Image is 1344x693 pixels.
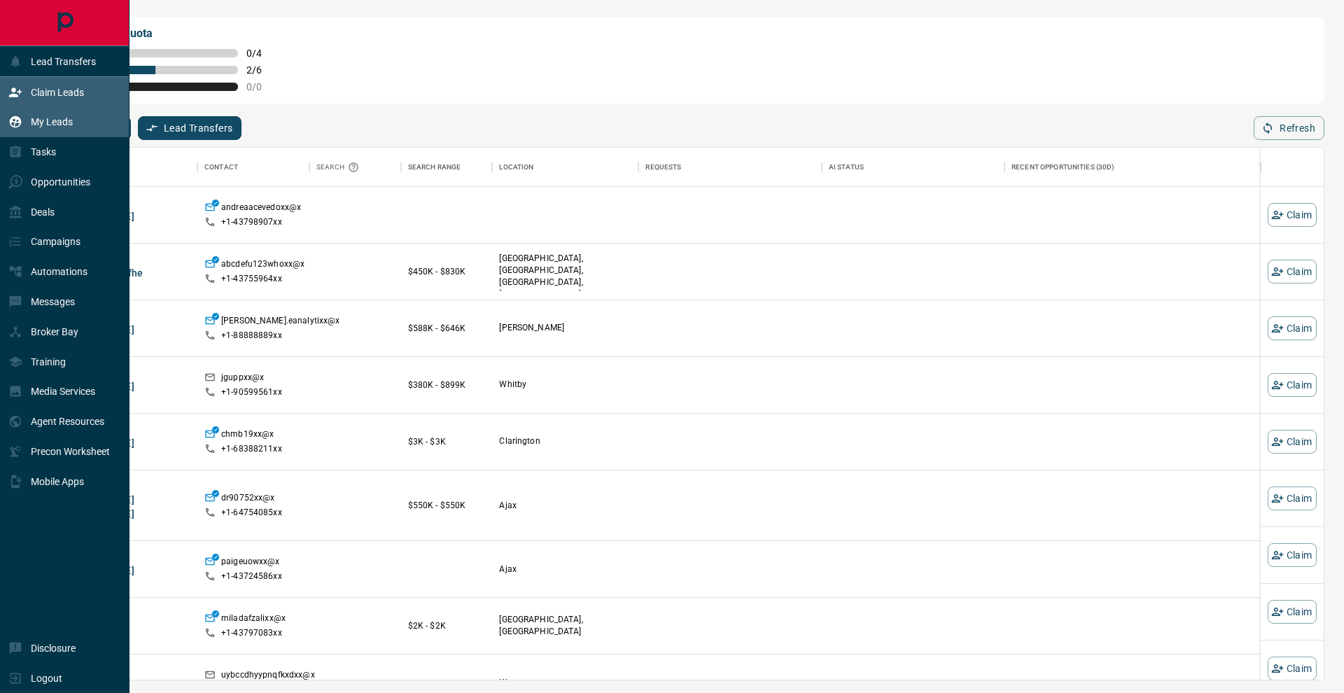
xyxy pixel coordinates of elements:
p: andreaacevedoxx@x [221,202,301,216]
p: +1- 43798907xx [221,216,282,228]
div: Recent Opportunities (30d) [1011,148,1114,187]
p: Clarington [499,435,631,447]
button: Claim [1268,373,1317,397]
div: Search Range [408,148,461,187]
p: My Daily Quota [76,25,277,42]
div: Requests [645,148,681,187]
p: $3K - $3K [408,435,486,448]
p: Ajax [499,500,631,512]
button: Refresh [1254,116,1324,140]
p: $450K - $830K [408,265,486,278]
p: +1- 43724586xx [221,570,282,582]
button: Claim [1268,543,1317,567]
div: Contact [204,148,238,187]
p: dr90752xx@x [221,492,274,507]
div: Location [492,148,638,187]
button: Claim [1268,657,1317,680]
p: $2K - $2K [408,619,486,632]
div: Name [51,148,197,187]
p: Whitby [499,379,631,391]
p: +1- 68388211xx [221,443,282,455]
button: Claim [1268,600,1317,624]
p: +1- 43797083xx [221,627,282,639]
button: Claim [1268,203,1317,227]
p: +1- 43755964xx [221,273,282,285]
p: King [499,677,631,689]
p: jguppxx@x [221,372,264,386]
div: Location [499,148,533,187]
div: Search Range [401,148,493,187]
button: Claim [1268,430,1317,454]
p: uybccdhyypnqfkxdxx@x [221,669,315,684]
span: 0 / 0 [246,81,277,92]
p: +1- 88888889xx [221,330,282,342]
p: +1- 90599561xx [221,386,282,398]
p: $550K - $550K [408,499,486,512]
p: Ajax [499,563,631,575]
p: $588K - $646K [408,322,486,335]
p: [PERSON_NAME].eanalytixx@x [221,315,339,330]
div: AI Status [829,148,864,187]
div: Requests [638,148,821,187]
button: Lead Transfers [138,116,242,140]
div: Contact [197,148,309,187]
p: abcdefu123whoxx@x [221,258,304,273]
p: paigeuowxx@x [221,556,280,570]
p: $380K - $899K [408,379,486,391]
div: AI Status [822,148,1004,187]
p: chmb19xx@x [221,428,274,443]
p: [GEOGRAPHIC_DATA], [GEOGRAPHIC_DATA], [GEOGRAPHIC_DATA], [GEOGRAPHIC_DATA] | [GEOGRAPHIC_DATA] [499,253,631,313]
span: 2 / 6 [246,64,277,76]
p: miladafzalixx@x [221,612,286,627]
p: [PERSON_NAME] [499,322,631,334]
button: Claim [1268,316,1317,340]
div: Search [316,148,363,187]
button: Claim [1268,486,1317,510]
p: [GEOGRAPHIC_DATA], [GEOGRAPHIC_DATA] [499,614,631,638]
span: 0 / 4 [246,48,277,59]
p: +1- 64754085xx [221,507,282,519]
button: Claim [1268,260,1317,283]
div: Recent Opportunities (30d) [1004,148,1261,187]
